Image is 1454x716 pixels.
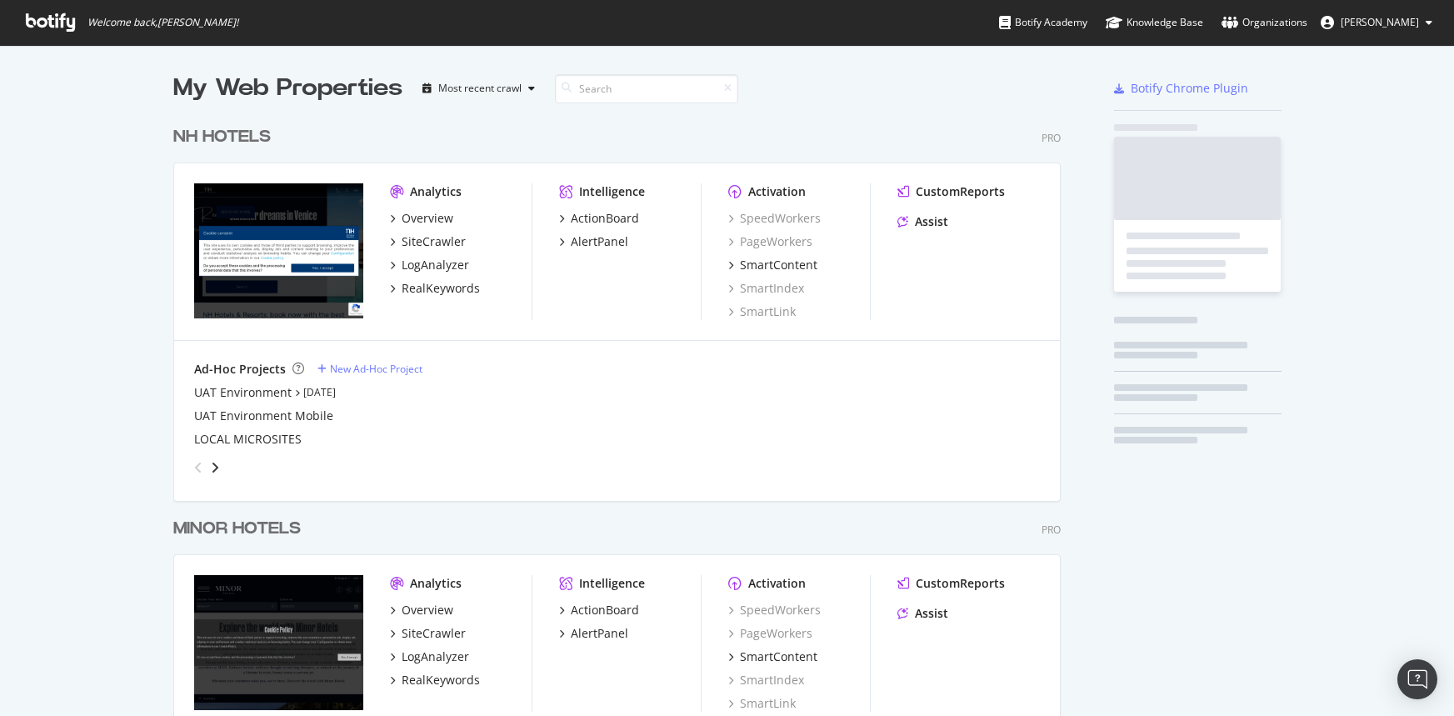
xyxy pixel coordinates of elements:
[571,625,628,642] div: AlertPanel
[559,625,628,642] a: AlertPanel
[1397,659,1437,699] div: Open Intercom Messenger
[728,210,821,227] a: SpeedWorkers
[390,625,466,642] a: SiteCrawler
[390,233,466,250] a: SiteCrawler
[194,575,363,710] img: https://www.minorhotels.com
[1222,14,1307,31] div: Organizations
[194,183,363,318] img: www.nh-hotels.com
[390,672,480,688] a: RealKeywords
[728,625,812,642] a: PageWorkers
[402,648,469,665] div: LogAnalyzer
[187,454,209,481] div: angle-left
[1114,80,1248,97] a: Botify Chrome Plugin
[416,75,542,102] button: Most recent crawl
[728,257,817,273] a: SmartContent
[209,459,221,476] div: angle-right
[1307,9,1446,36] button: [PERSON_NAME]
[173,125,271,149] div: NH HOTELS
[1131,80,1248,97] div: Botify Chrome Plugin
[390,257,469,273] a: LogAnalyzer
[173,125,277,149] a: NH HOTELS
[559,602,639,618] a: ActionBoard
[728,695,796,712] a: SmartLink
[897,605,948,622] a: Assist
[748,575,806,592] div: Activation
[1042,523,1061,537] div: Pro
[194,384,292,401] a: UAT Environment
[559,233,628,250] a: AlertPanel
[402,280,480,297] div: RealKeywords
[740,257,817,273] div: SmartContent
[402,257,469,273] div: LogAnalyzer
[303,385,336,399] a: [DATE]
[1106,14,1203,31] div: Knowledge Base
[728,602,821,618] a: SpeedWorkers
[410,183,462,200] div: Analytics
[748,183,806,200] div: Activation
[402,625,466,642] div: SiteCrawler
[390,280,480,297] a: RealKeywords
[87,16,238,29] span: Welcome back, [PERSON_NAME] !
[402,233,466,250] div: SiteCrawler
[390,602,453,618] a: Overview
[916,575,1005,592] div: CustomReports
[728,672,804,688] a: SmartIndex
[999,14,1087,31] div: Botify Academy
[571,602,639,618] div: ActionBoard
[317,362,422,376] a: New Ad-Hoc Project
[916,183,1005,200] div: CustomReports
[579,183,645,200] div: Intelligence
[173,517,307,541] a: MINOR HOTELS
[194,408,333,424] a: UAT Environment Mobile
[728,280,804,297] a: SmartIndex
[173,72,402,105] div: My Web Properties
[402,210,453,227] div: Overview
[330,362,422,376] div: New Ad-Hoc Project
[571,210,639,227] div: ActionBoard
[1042,131,1061,145] div: Pro
[579,575,645,592] div: Intelligence
[390,648,469,665] a: LogAnalyzer
[402,602,453,618] div: Overview
[571,233,628,250] div: AlertPanel
[555,74,738,103] input: Search
[410,575,462,592] div: Analytics
[438,83,522,93] div: Most recent crawl
[402,672,480,688] div: RealKeywords
[728,303,796,320] a: SmartLink
[915,605,948,622] div: Assist
[390,210,453,227] a: Overview
[740,648,817,665] div: SmartContent
[897,575,1005,592] a: CustomReports
[1341,15,1419,29] span: Ruth Franco
[173,517,301,541] div: MINOR HOTELS
[728,648,817,665] a: SmartContent
[897,183,1005,200] a: CustomReports
[897,213,948,230] a: Assist
[559,210,639,227] a: ActionBoard
[915,213,948,230] div: Assist
[194,431,302,448] a: LOCAL MICROSITES
[194,361,286,378] div: Ad-Hoc Projects
[728,233,812,250] a: PageWorkers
